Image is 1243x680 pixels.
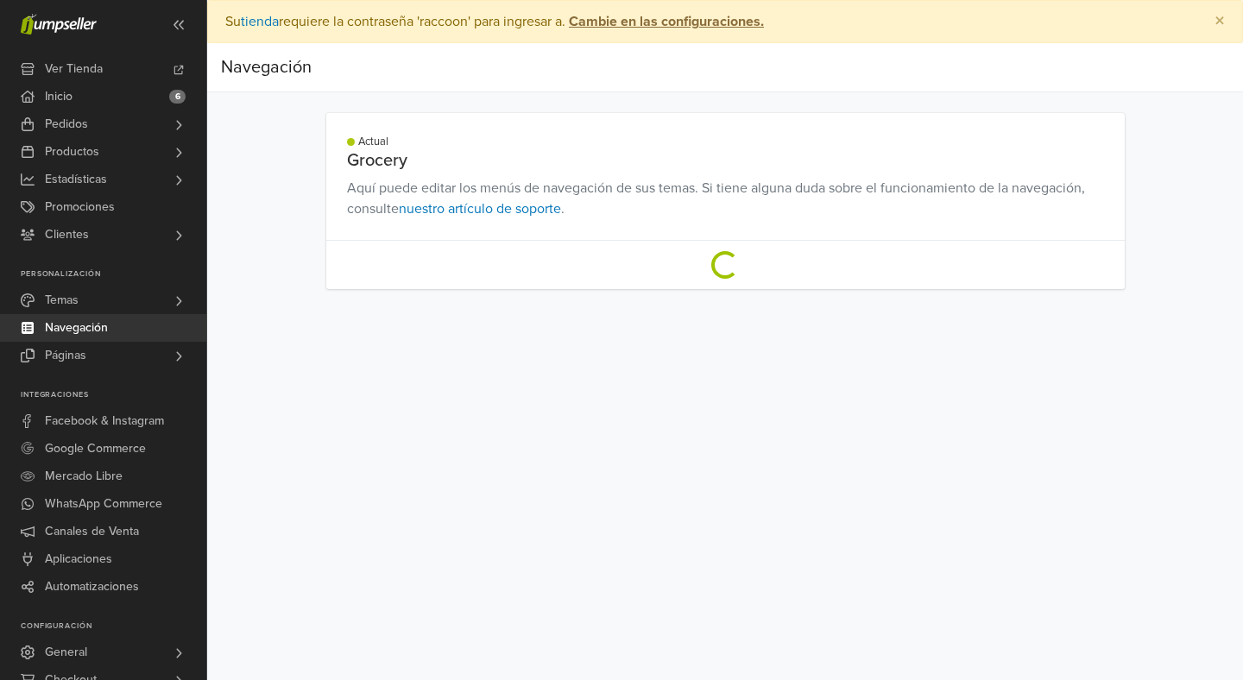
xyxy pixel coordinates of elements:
[347,150,1104,171] h5: Grocery
[1197,1,1242,42] button: Close
[21,269,206,280] p: Personalización
[241,13,279,30] a: tienda
[347,178,1104,219] p: Aquí puede editar los menús de navegación de sus temas. Si tiene alguna duda sobre el funcionamie...
[45,518,139,545] span: Canales de Venta
[21,390,206,400] p: Integraciones
[45,573,139,601] span: Automatizaciones
[358,134,388,150] small: Actual
[169,90,186,104] span: 6
[45,55,103,83] span: Ver Tienda
[399,200,561,217] a: nuestro artículo de soporte
[45,83,73,110] span: Inicio
[45,407,164,435] span: Facebook & Instagram
[45,545,112,573] span: Aplicaciones
[45,435,146,463] span: Google Commerce
[21,621,206,632] p: Configuración
[45,314,108,342] span: Navegación
[565,13,764,30] a: Cambie en las configuraciones.
[45,138,99,166] span: Productos
[45,342,86,369] span: Páginas
[221,50,312,85] div: Navegación
[45,166,107,193] span: Estadísticas
[1215,9,1225,34] span: ×
[45,639,87,666] span: General
[45,193,115,221] span: Promociones
[45,110,88,138] span: Pedidos
[45,463,123,490] span: Mercado Libre
[569,13,764,30] strong: Cambie en las configuraciones.
[45,286,79,314] span: Temas
[45,490,162,518] span: WhatsApp Commerce
[45,221,89,249] span: Clientes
